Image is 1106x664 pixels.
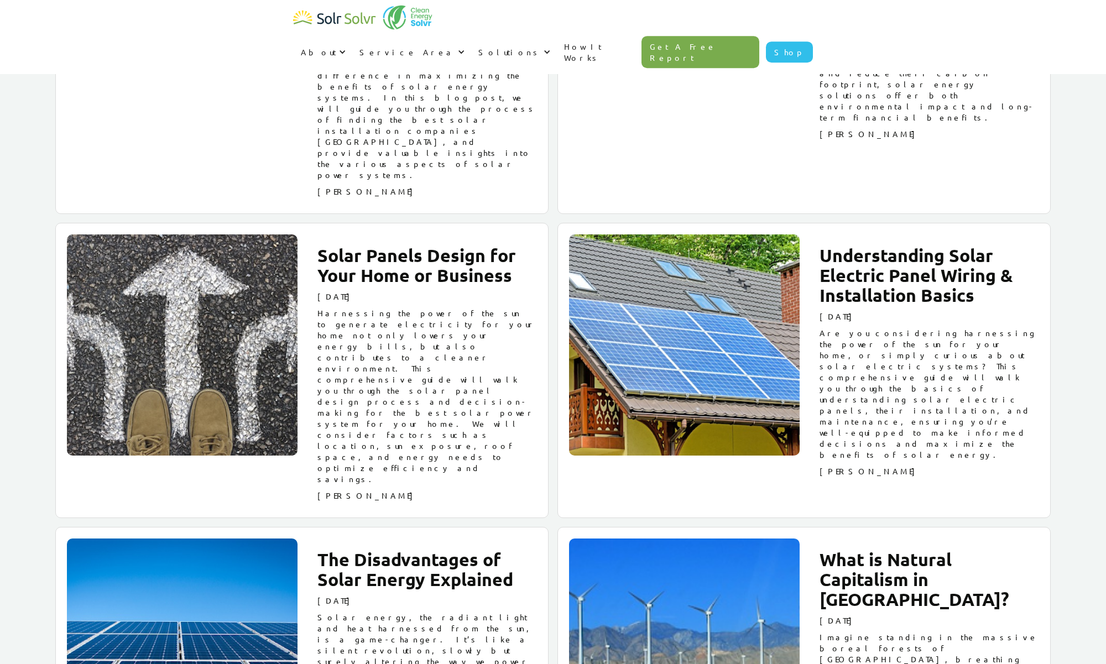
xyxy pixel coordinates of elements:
[766,41,813,62] a: Shop
[478,46,541,57] div: Solutions
[317,186,537,197] p: [PERSON_NAME]
[317,245,537,285] h2: Solar Panels Design for Your Home or Business
[317,490,537,501] p: [PERSON_NAME]
[820,615,1039,626] p: [DATE]
[317,307,537,484] p: Harnessing the power of the sun to generate electricity for your home not only lowers your energy...
[317,291,537,302] p: [DATE]
[820,327,1039,460] p: Are you considering harnessing the power of the sun for your home, or simply curious about solar ...
[301,46,336,57] div: About
[359,46,455,57] div: Service Area
[820,466,1039,477] p: [PERSON_NAME]
[820,128,1039,139] p: [PERSON_NAME]
[820,550,1039,609] h2: What is Natural Capitalism in [GEOGRAPHIC_DATA]?
[641,36,760,68] a: Get A Free Report
[317,595,537,606] p: [DATE]
[557,223,1051,518] a: Understanding Solar Electric Panel Wiring & Installation Basics[DATE]Are you considering harnessi...
[317,550,537,589] h2: The Disadvantages of Solar Energy Explained
[556,30,641,74] a: How It Works
[820,245,1039,305] h2: Understanding Solar Electric Panel Wiring & Installation Basics
[820,311,1039,322] p: [DATE]
[55,223,549,518] a: Solar Panels Design for Your Home or Business[DATE]Harnessing the power of the sun to generate el...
